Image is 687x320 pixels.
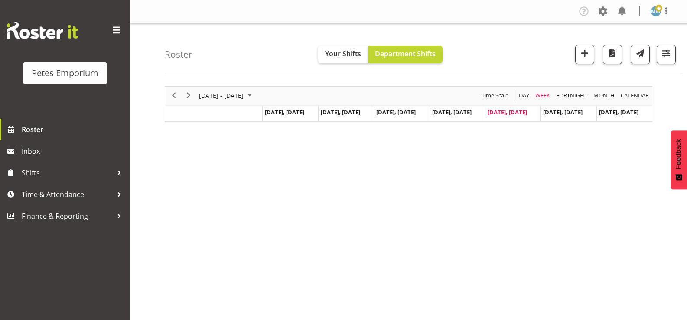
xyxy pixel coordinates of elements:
[631,45,650,64] button: Send a list of all shifts for the selected filtered period to all rostered employees.
[22,188,113,201] span: Time & Attendance
[168,90,180,101] button: Previous
[196,87,257,105] div: August 18 - 24, 2025
[675,139,683,169] span: Feedback
[432,108,472,116] span: [DATE], [DATE]
[543,108,583,116] span: [DATE], [DATE]
[651,6,661,16] img: mandy-mosley3858.jpg
[555,90,588,101] span: Fortnight
[376,108,416,116] span: [DATE], [DATE]
[166,87,181,105] div: previous period
[198,90,244,101] span: [DATE] - [DATE]
[592,90,616,101] button: Timeline Month
[619,90,651,101] button: Month
[198,90,256,101] button: August 2025
[620,90,650,101] span: calendar
[599,108,638,116] span: [DATE], [DATE]
[603,45,622,64] button: Download a PDF of the roster according to the set date range.
[657,45,676,64] button: Filter Shifts
[534,90,552,101] button: Timeline Week
[165,49,192,59] h4: Roster
[22,210,113,223] span: Finance & Reporting
[481,90,509,101] span: Time Scale
[368,46,443,63] button: Department Shifts
[518,90,531,101] button: Timeline Day
[32,67,98,80] div: Petes Emporium
[375,49,436,58] span: Department Shifts
[534,90,551,101] span: Week
[22,166,113,179] span: Shifts
[181,87,196,105] div: next period
[518,90,530,101] span: Day
[671,130,687,189] button: Feedback - Show survey
[165,86,652,122] div: Timeline Week of August 22, 2025
[488,108,527,116] span: [DATE], [DATE]
[480,90,510,101] button: Time Scale
[593,90,615,101] span: Month
[7,22,78,39] img: Rosterit website logo
[325,49,361,58] span: Your Shifts
[321,108,360,116] span: [DATE], [DATE]
[183,90,195,101] button: Next
[318,46,368,63] button: Your Shifts
[575,45,594,64] button: Add a new shift
[265,108,304,116] span: [DATE], [DATE]
[22,123,126,136] span: Roster
[22,145,126,158] span: Inbox
[555,90,589,101] button: Fortnight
